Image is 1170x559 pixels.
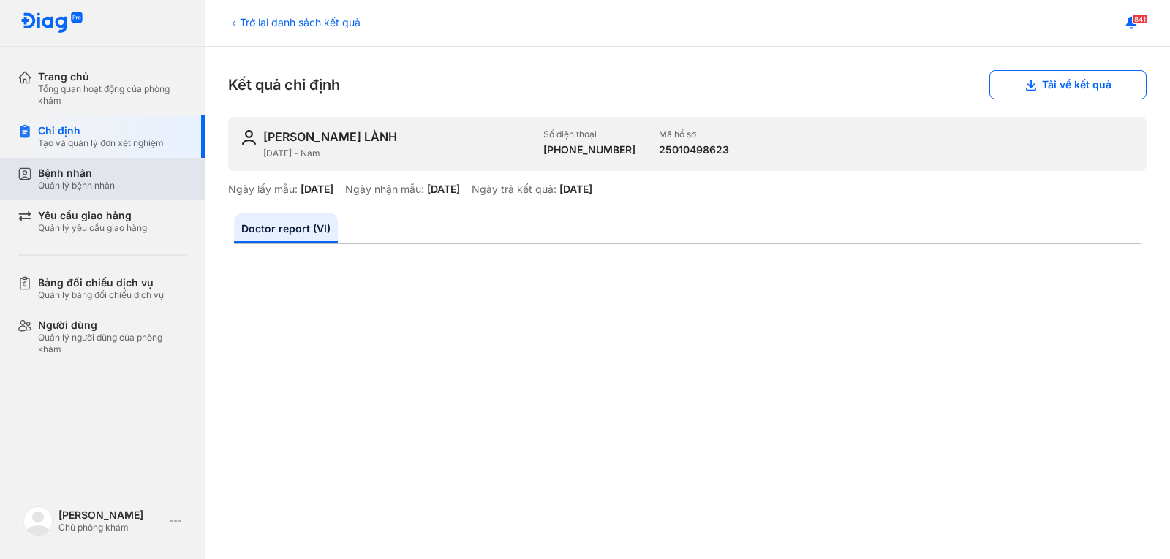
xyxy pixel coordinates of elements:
button: Tải về kết quả [989,70,1147,99]
div: Kết quả chỉ định [228,70,1147,99]
div: Số điện thoại [543,129,635,140]
div: [PERSON_NAME] [58,509,164,522]
div: Quản lý người dùng của phòng khám [38,332,187,355]
div: Chủ phòng khám [58,522,164,533]
div: [PHONE_NUMBER] [543,143,635,156]
div: Yêu cầu giao hàng [38,209,147,222]
img: user-icon [240,129,257,146]
div: Quản lý bảng đối chiếu dịch vụ [38,289,164,301]
div: Quản lý yêu cầu giao hàng [38,222,147,234]
div: Người dùng [38,319,187,332]
div: Tạo và quản lý đơn xét nghiệm [38,137,164,149]
div: 25010498623 [659,143,729,156]
div: Ngày nhận mẫu: [345,183,424,196]
a: Doctor report (VI) [234,213,338,243]
div: [DATE] [559,183,592,196]
span: 841 [1132,14,1148,24]
div: [DATE] [301,183,333,196]
div: Bảng đối chiếu dịch vụ [38,276,164,289]
img: logo [23,506,53,536]
div: [DATE] - Nam [263,148,532,159]
img: logo [20,12,83,34]
div: Ngày trả kết quả: [472,183,556,196]
div: Quản lý bệnh nhân [38,180,115,191]
div: Bệnh nhân [38,167,115,180]
div: Tổng quan hoạt động của phòng khám [38,83,187,107]
div: Chỉ định [38,124,164,137]
div: Trang chủ [38,70,187,83]
div: Mã hồ sơ [659,129,729,140]
div: Trở lại danh sách kết quả [228,15,361,30]
div: [PERSON_NAME] LÀNH [263,129,397,145]
div: [DATE] [427,183,460,196]
div: Ngày lấy mẫu: [228,183,298,196]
